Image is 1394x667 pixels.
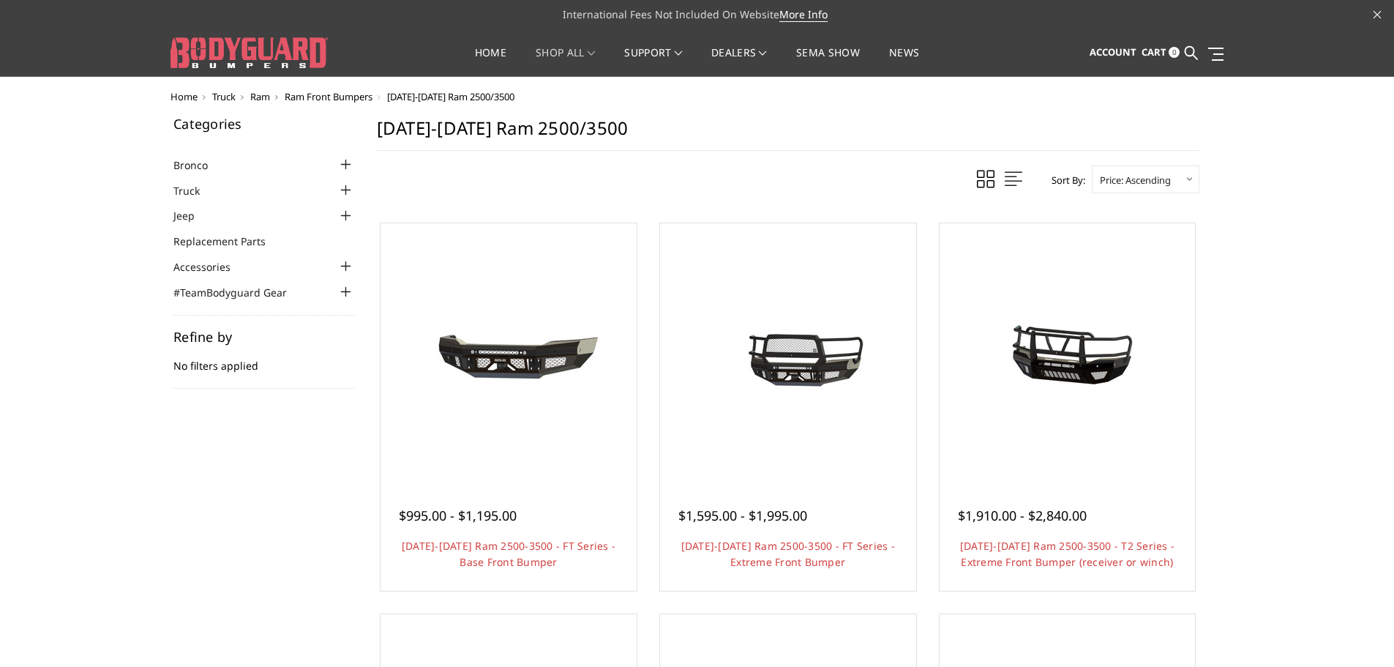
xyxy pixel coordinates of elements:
a: 2019-2025 Ram 2500-3500 - FT Series - Extreme Front Bumper 2019-2025 Ram 2500-3500 - FT Series - ... [664,227,913,476]
a: Account [1090,33,1136,72]
a: Home [475,48,506,76]
a: Accessories [173,259,249,275]
img: 2019-2025 Ram 2500-3500 - T2 Series - Extreme Front Bumper (receiver or winch) [950,297,1184,406]
label: Sort By: [1043,169,1085,191]
h5: Refine by [173,330,355,343]
a: SEMA Show [796,48,860,76]
a: shop all [536,48,595,76]
img: BODYGUARD BUMPERS [170,37,328,68]
div: No filters applied [173,330,355,389]
a: 2019-2025 Ram 2500-3500 - FT Series - Base Front Bumper [384,227,633,476]
a: Replacement Parts [173,234,284,249]
a: Support [624,48,682,76]
a: [DATE]-[DATE] Ram 2500-3500 - FT Series - Base Front Bumper [402,539,615,569]
a: More Info [779,7,828,22]
span: $1,910.00 - $2,840.00 [958,507,1087,524]
span: $995.00 - $1,195.00 [399,507,517,524]
a: News [889,48,919,76]
h1: [DATE]-[DATE] Ram 2500/3500 [377,117,1199,151]
span: [DATE]-[DATE] Ram 2500/3500 [387,90,514,103]
span: $1,595.00 - $1,995.00 [678,507,807,524]
a: Jeep [173,208,213,223]
a: Truck [212,90,236,103]
a: Cart 0 [1142,33,1180,72]
a: 2019-2025 Ram 2500-3500 - T2 Series - Extreme Front Bumper (receiver or winch) 2019-2025 Ram 2500... [943,227,1192,476]
img: 2019-2025 Ram 2500-3500 - FT Series - Base Front Bumper [391,297,626,406]
a: [DATE]-[DATE] Ram 2500-3500 - FT Series - Extreme Front Bumper [681,539,895,569]
a: Ram Front Bumpers [285,90,372,103]
a: Home [170,90,198,103]
a: Bronco [173,157,226,173]
a: #TeamBodyguard Gear [173,285,305,300]
a: [DATE]-[DATE] Ram 2500-3500 - T2 Series - Extreme Front Bumper (receiver or winch) [960,539,1174,569]
a: Ram [250,90,270,103]
span: Account [1090,45,1136,59]
span: 0 [1169,47,1180,58]
a: Truck [173,183,218,198]
h5: Categories [173,117,355,130]
a: Dealers [711,48,767,76]
span: Cart [1142,45,1166,59]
